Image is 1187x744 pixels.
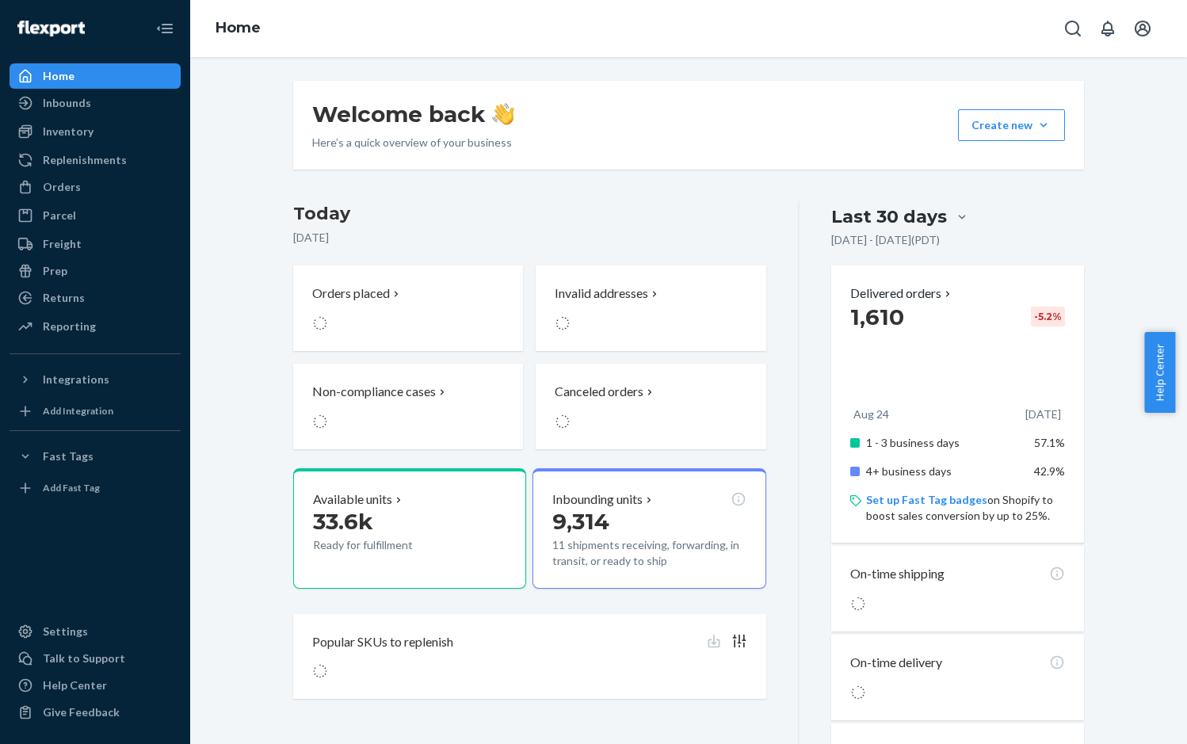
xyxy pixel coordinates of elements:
[293,364,523,449] button: Non-compliance cases
[866,435,1022,451] p: 1 - 3 business days
[10,619,181,644] a: Settings
[866,493,987,506] a: Set up Fast Tag badges
[555,284,648,303] p: Invalid addresses
[313,537,460,553] p: Ready for fulfillment
[313,490,392,509] p: Available units
[10,203,181,228] a: Parcel
[831,232,940,248] p: [DATE] - [DATE] ( PDT )
[43,124,94,139] div: Inventory
[10,367,181,392] button: Integrations
[1144,332,1175,413] button: Help Center
[10,231,181,257] a: Freight
[312,383,436,401] p: Non-compliance cases
[10,673,181,698] a: Help Center
[43,95,91,111] div: Inbounds
[43,677,107,693] div: Help Center
[43,68,74,84] div: Home
[866,464,1022,479] p: 4+ business days
[1034,436,1065,449] span: 57.1%
[312,633,453,651] p: Popular SKUs to replenish
[10,258,181,284] a: Prep
[17,21,85,36] img: Flexport logo
[1025,406,1061,422] p: [DATE]
[10,90,181,116] a: Inbounds
[43,448,94,464] div: Fast Tags
[149,13,181,44] button: Close Navigation
[831,204,947,229] div: Last 30 days
[43,651,125,666] div: Talk to Support
[43,290,85,306] div: Returns
[552,508,609,535] span: 9,314
[43,372,109,387] div: Integrations
[293,468,526,589] button: Available units33.6kReady for fulfillment
[312,284,390,303] p: Orders placed
[312,100,514,128] h1: Welcome back
[293,230,766,246] p: [DATE]
[313,508,373,535] span: 33.6k
[10,147,181,173] a: Replenishments
[43,263,67,279] div: Prep
[293,201,766,227] h3: Today
[10,174,181,200] a: Orders
[43,704,120,720] div: Give Feedback
[1034,464,1065,478] span: 42.9%
[43,208,76,223] div: Parcel
[216,19,261,36] a: Home
[555,383,643,401] p: Canceled orders
[850,284,954,303] button: Delivered orders
[10,314,181,339] a: Reporting
[1127,13,1158,44] button: Open account menu
[43,319,96,334] div: Reporting
[10,700,181,725] button: Give Feedback
[552,537,746,569] p: 11 shipments receiving, forwarding, in transit, or ready to ship
[43,179,81,195] div: Orders
[10,399,181,424] a: Add Integration
[1057,13,1089,44] button: Open Search Box
[10,475,181,501] a: Add Fast Tag
[203,6,273,52] ol: breadcrumbs
[43,236,82,252] div: Freight
[293,265,523,351] button: Orders placed
[10,646,181,671] a: Talk to Support
[958,109,1065,141] button: Create new
[312,135,514,151] p: Here’s a quick overview of your business
[1092,13,1124,44] button: Open notifications
[536,265,765,351] button: Invalid addresses
[850,654,942,672] p: On-time delivery
[10,63,181,89] a: Home
[43,624,88,639] div: Settings
[850,303,904,330] span: 1,610
[43,481,100,494] div: Add Fast Tag
[532,468,765,589] button: Inbounding units9,31411 shipments receiving, forwarding, in transit, or ready to ship
[43,152,127,168] div: Replenishments
[1031,307,1065,326] div: -5.2 %
[853,406,889,422] p: Aug 24
[536,364,765,449] button: Canceled orders
[850,565,945,583] p: On-time shipping
[43,404,113,418] div: Add Integration
[492,103,514,125] img: hand-wave emoji
[552,490,643,509] p: Inbounding units
[10,444,181,469] button: Fast Tags
[10,119,181,144] a: Inventory
[10,285,181,311] a: Returns
[866,492,1065,524] p: on Shopify to boost sales conversion by up to 25%.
